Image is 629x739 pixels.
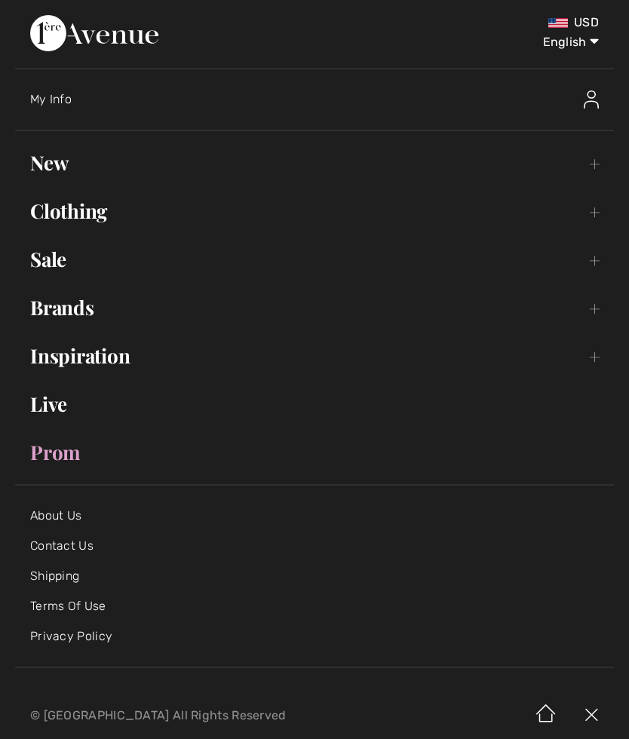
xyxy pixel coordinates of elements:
[30,92,72,106] span: My Info
[30,691,538,706] h3: We Are Social!
[30,710,371,721] p: © [GEOGRAPHIC_DATA] All Rights Reserved
[15,195,614,228] a: Clothing
[15,388,614,421] a: Live
[30,508,81,523] a: About Us
[15,436,614,469] a: Prom
[30,15,158,51] img: 1ère Avenue
[15,291,614,324] a: Brands
[371,15,599,30] div: USD
[15,339,614,373] a: Inspiration
[30,629,112,643] a: Privacy Policy
[30,569,79,583] a: Shipping
[569,692,614,739] img: X
[523,692,569,739] img: Home
[15,243,614,276] a: Sale
[30,75,614,124] a: My InfoMy Info
[30,599,106,613] a: Terms Of Use
[584,90,599,109] img: My Info
[30,538,94,553] a: Contact Us
[15,146,614,179] a: New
